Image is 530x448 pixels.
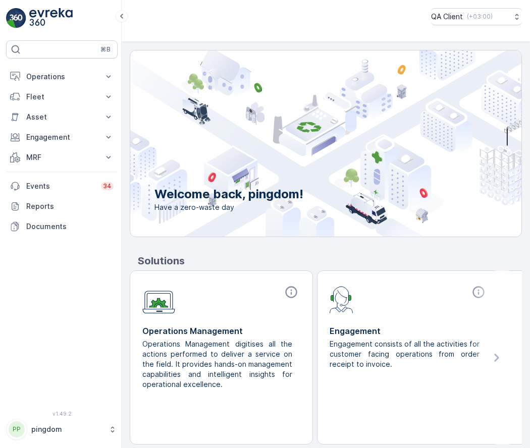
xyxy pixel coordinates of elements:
[431,8,522,25] button: QA Client(+03:00)
[330,285,353,313] img: module-icon
[6,196,118,216] a: Reports
[85,50,521,237] img: city illustration
[6,67,118,87] button: Operations
[29,8,73,28] img: logo_light-DOdMpM7g.png
[31,424,103,434] p: pingdom
[26,221,114,232] p: Documents
[26,181,95,191] p: Events
[330,339,480,369] p: Engagement consists of all the activities for customer facing operations from order receipt to in...
[6,147,118,167] button: MRF
[6,107,118,127] button: Asset
[6,216,118,237] a: Documents
[26,92,97,102] p: Fleet
[26,201,114,211] p: Reports
[154,202,303,212] span: Have a zero-waste day
[6,87,118,107] button: Fleet
[26,132,97,142] p: Engagement
[26,112,97,122] p: Asset
[6,419,118,440] button: PPpingdom
[154,186,303,202] p: Welcome back, pingdom!
[6,176,118,196] a: Events34
[142,285,175,314] img: module-icon
[431,12,463,22] p: QA Client
[142,325,300,337] p: Operations Management
[467,13,493,21] p: ( +03:00 )
[6,127,118,147] button: Engagement
[26,152,97,162] p: MRF
[9,421,25,437] div: PP
[26,72,97,82] p: Operations
[100,45,111,53] p: ⌘B
[138,253,522,268] p: Solutions
[6,8,26,28] img: logo
[103,182,112,190] p: 34
[330,325,488,337] p: Engagement
[6,411,118,417] span: v 1.49.2
[142,339,292,389] p: Operations Management digitises all the actions performed to deliver a service on the field. It p...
